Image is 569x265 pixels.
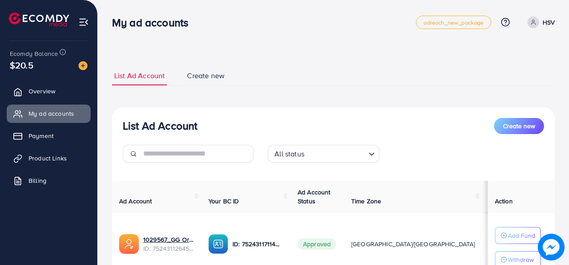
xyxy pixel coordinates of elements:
img: image [538,234,565,261]
a: Billing [7,172,91,189]
a: Payment [7,127,91,145]
a: My ad accounts [7,105,91,122]
p: HSV [543,17,555,28]
a: adreach_new_package [416,16,491,29]
span: Product Links [29,154,67,163]
span: [GEOGRAPHIC_DATA]/[GEOGRAPHIC_DATA] [351,240,475,248]
span: Payment [29,131,54,140]
span: adreach_new_package [424,20,483,25]
h3: List Ad Account [123,119,197,132]
a: Overview [7,82,91,100]
button: Add Fund [495,227,541,244]
p: Withdraw [508,254,534,265]
span: Ad Account Status [298,188,331,206]
img: logo [9,13,69,26]
span: Overview [29,87,55,96]
div: Search for option [268,145,379,163]
span: Ecomdy Balance [10,49,58,58]
img: menu [79,17,89,27]
h3: My ad accounts [112,16,195,29]
span: Action [495,197,513,206]
span: Approved [298,238,336,250]
span: $20.5 [10,59,33,72]
img: image [79,61,87,70]
span: Create new [503,122,535,130]
span: ID: 7524311264504414215 [143,244,194,253]
span: Billing [29,176,46,185]
span: Ad Account [119,197,152,206]
span: Time Zone [351,197,381,206]
img: ic-ba-acc.ded83a64.svg [208,234,228,254]
span: List Ad Account [114,71,165,81]
span: Create new [187,71,224,81]
button: Create new [494,118,544,134]
a: Product Links [7,149,91,167]
span: Your BC ID [208,197,239,206]
input: Search for option [307,146,365,160]
a: HSV [524,17,555,28]
span: My ad accounts [29,109,74,118]
p: Add Fund [508,230,535,241]
a: 1029567_GG Organic_1751890472216 [143,235,194,244]
div: <span class='underline'>1029567_GG Organic_1751890472216</span></br>7524311264504414215 [143,235,194,253]
span: All status [273,147,306,160]
img: ic-ads-acc.e4c84228.svg [119,234,139,254]
p: ID: 7524311711403933704 [233,239,283,249]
